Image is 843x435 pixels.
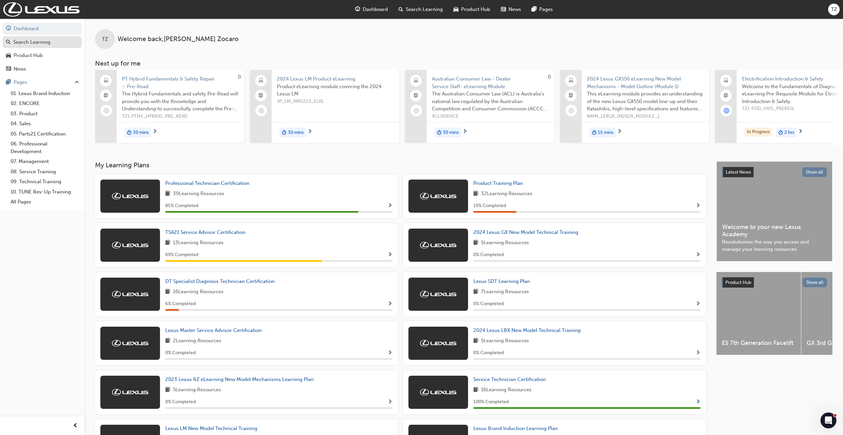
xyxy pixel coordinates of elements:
[722,277,827,288] a: Product HubShow all
[820,412,836,428] iframe: Intercom live chat
[473,229,581,236] a: 2024 Lexus GX New Model Technical Training
[414,91,418,100] span: booktick-icon
[173,239,224,247] span: 13 Learning Resources
[560,70,709,143] a: 2024 Lexus GX550 eLearning New Model Mechanisms - Model Outline (Module 1)This eLearning module p...
[723,108,729,114] span: learningRecordVerb_ATTEMPT-icon
[722,238,827,253] span: Revolutionise the way you access and manage your learning resources.
[122,75,239,90] span: PT Hybrid Fundamentals & Safety Repair – Pre-Read
[165,425,257,431] span: Lexus LM New Model Technical Training
[173,386,221,394] span: 5 Learning Resources
[288,129,304,136] span: 30 mins
[165,337,170,345] span: book-icon
[165,278,275,284] span: DT Specialist Diagnosis Technician Certification
[598,129,613,136] span: 15 mins
[798,129,803,135] span: next-icon
[724,91,728,100] span: booktick-icon
[473,180,523,186] span: Product Training Plan
[784,129,794,136] span: 2 hrs
[6,39,11,45] span: search-icon
[696,398,701,406] button: Show Progress
[13,38,50,46] div: Search Learning
[473,425,558,431] span: Lexus Brand Induction Learning Plan
[473,202,506,210] span: 19 % Completed
[165,327,264,334] a: Lexus Master Service Advisor Certification
[104,77,108,85] span: laptop-icon
[508,6,521,13] span: News
[165,327,262,333] span: Lexus Master Service Advisor Certification
[112,291,148,298] img: Trak
[259,77,263,85] span: laptop-icon
[8,109,82,119] a: 03. Product
[398,5,403,14] span: search-icon
[3,21,82,76] button: DashboardSearch LearningProduct HubNews
[8,167,82,177] a: 08. Service Training
[6,80,11,85] span: pages-icon
[3,63,82,75] a: News
[258,108,264,114] span: learningRecordVerb_NONE-icon
[14,65,26,73] div: News
[173,288,224,296] span: 16 Learning Resources
[696,203,701,209] span: Show Progress
[453,5,458,14] span: car-icon
[548,74,551,80] span: 0
[165,202,198,210] span: 85 % Completed
[696,349,701,357] button: Show Progress
[592,128,597,137] span: duration-icon
[8,187,82,197] a: 10. TUNE Rev-Up Training
[420,340,456,347] img: Trak
[473,190,478,198] span: book-icon
[587,113,704,120] span: NMM_LEXGX_042024_MODULE_1
[122,90,239,113] span: The Hybrid Fundamentals and safety Pre-Read will provide you with the Knowledge and Understanding...
[473,376,546,382] span: Service Technician Certification
[393,3,448,16] a: search-iconSearch Learning
[617,129,622,135] span: next-icon
[173,337,221,345] span: 2 Learning Resources
[420,291,456,298] img: Trak
[122,113,239,120] span: T21-PTHV_HYBRID_PRE_READ
[165,180,249,186] span: Professional Technician Certification
[473,337,478,345] span: book-icon
[696,301,701,307] span: Show Progress
[473,349,504,357] span: 0 % Completed
[696,202,701,210] button: Show Progress
[725,280,751,285] span: Product Hub
[745,128,772,136] div: In Progress
[3,49,82,62] a: Product Hub
[388,349,393,357] button: Show Progress
[587,90,704,113] span: This eLearning module provides an understanding of the new Lexus GX550 model line-up and their Ka...
[473,278,533,285] a: Lexus SDT Learning Plan
[388,203,393,209] span: Show Progress
[8,177,82,187] a: 09. Technical Training
[414,77,418,85] span: laptop-icon
[473,229,578,235] span: 2024 Lexus GX New Model Technical Training
[473,288,478,296] span: book-icon
[473,278,530,284] span: Lexus SDT Learning Plan
[413,108,419,114] span: learningRecordVerb_NONE-icon
[250,70,399,143] a: 2024 Lexus LM Product eLearningProduct eLearning module covering the 2024 Lexus LMSP_LM_NM1223_EL...
[388,398,393,406] button: Show Progress
[496,3,526,16] a: news-iconNews
[8,88,82,99] a: 01. Lexus Brand Induction
[84,60,843,67] h3: Next up for me
[406,6,443,13] span: Search Learning
[277,98,394,105] span: SP_LM_NM1223_EL01
[8,98,82,109] a: 02. ENCORE
[432,75,549,90] span: Australian Consumer Law - Dealer Service Staff- eLearning Module
[831,6,837,13] span: TZ
[127,128,132,137] span: duration-icon
[355,5,360,14] span: guage-icon
[432,90,549,113] span: The Australian Consumer Law (ACL) is Australia's national law regulated by the Australian Competi...
[102,35,108,43] span: TZ
[14,79,27,86] div: Pages
[481,190,532,198] span: 32 Learning Resources
[461,6,490,13] span: Product Hub
[481,288,529,296] span: 7 Learning Resources
[112,242,148,248] img: Trak
[696,251,701,259] button: Show Progress
[165,278,277,285] a: DT Specialist Diagnosis Technician Certification
[388,301,393,307] span: Show Progress
[112,340,148,347] img: Trak
[473,180,526,187] a: Product Training Plan
[8,156,82,167] a: 07. Management
[473,386,478,394] span: book-icon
